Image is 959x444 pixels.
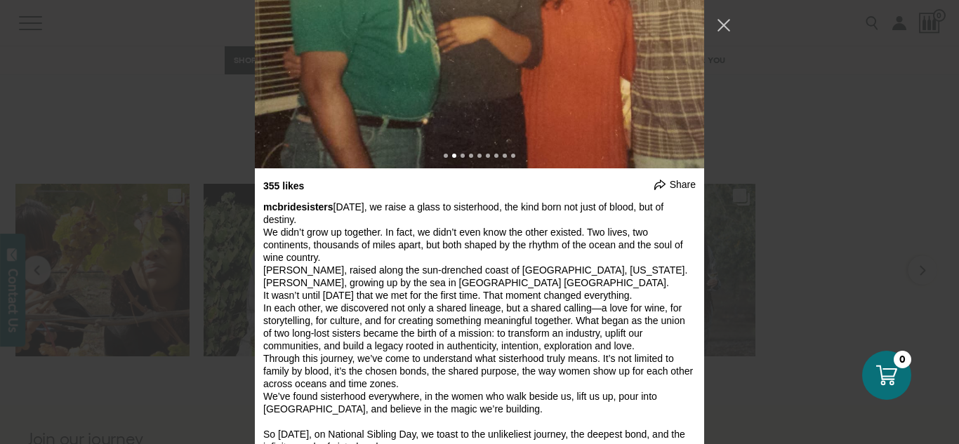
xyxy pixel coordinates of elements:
[713,14,735,36] button: Close Instagram Feed Popup
[263,201,333,213] a: mcbridesisters
[894,351,911,368] div: 0
[263,180,304,192] div: 355 likes
[670,178,696,191] span: Share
